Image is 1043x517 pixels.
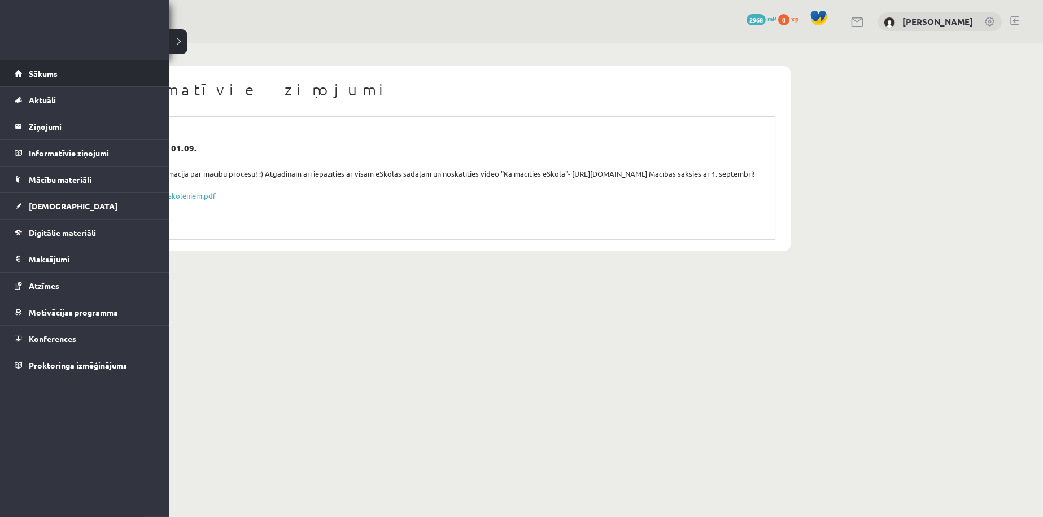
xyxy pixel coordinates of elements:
a: Aktuāli [15,87,155,113]
a: eSkola_uz_1.09._info_skolēniem.pdf [97,191,216,200]
a: Informatīvie ziņojumi [15,140,155,166]
span: xp [791,14,798,23]
a: Ziņojumi [15,113,155,139]
div: Pielikumā pamatinformācija par mācību procesu! :) Atgādinām arī iepazīties ar visām eSkolas sadaļ... [88,168,770,179]
div: Mācību process ar 01.09. [97,142,762,155]
a: Maksājumi [15,246,155,272]
span: Digitālie materiāli [29,227,96,238]
a: Rīgas 1. Tālmācības vidusskola [12,20,103,48]
a: [DEMOGRAPHIC_DATA] [15,193,155,219]
span: Proktoringa izmēģinājums [29,360,127,370]
span: Mācību materiāli [29,174,91,185]
legend: Maksājumi [29,246,155,272]
a: 2968 mP [747,14,776,23]
a: [PERSON_NAME] [902,16,973,27]
a: Sākums [15,60,155,86]
legend: Informatīvie ziņojumi [29,140,155,166]
span: 2968 [747,14,766,25]
a: 0 xp [778,14,804,23]
a: Mācību materiāli [15,167,155,192]
span: 0 [778,14,789,25]
span: Aktuāli [29,95,56,105]
span: mP [767,14,776,23]
a: Proktoringa izmēģinājums [15,352,155,378]
img: Evita Skulme [884,17,895,28]
h1: Informatīvie ziņojumi [82,80,776,99]
a: Digitālie materiāli [15,220,155,246]
div: [DATE] 12:43:13 [88,131,770,142]
a: Atzīmes [15,273,155,299]
a: Konferences [15,326,155,352]
span: Motivācijas programma [29,307,118,317]
span: Konferences [29,334,76,344]
span: Sākums [29,68,58,78]
legend: Ziņojumi [29,113,155,139]
span: [DEMOGRAPHIC_DATA] [29,201,117,211]
a: Motivācijas programma [15,299,155,325]
span: Atzīmes [29,281,59,291]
